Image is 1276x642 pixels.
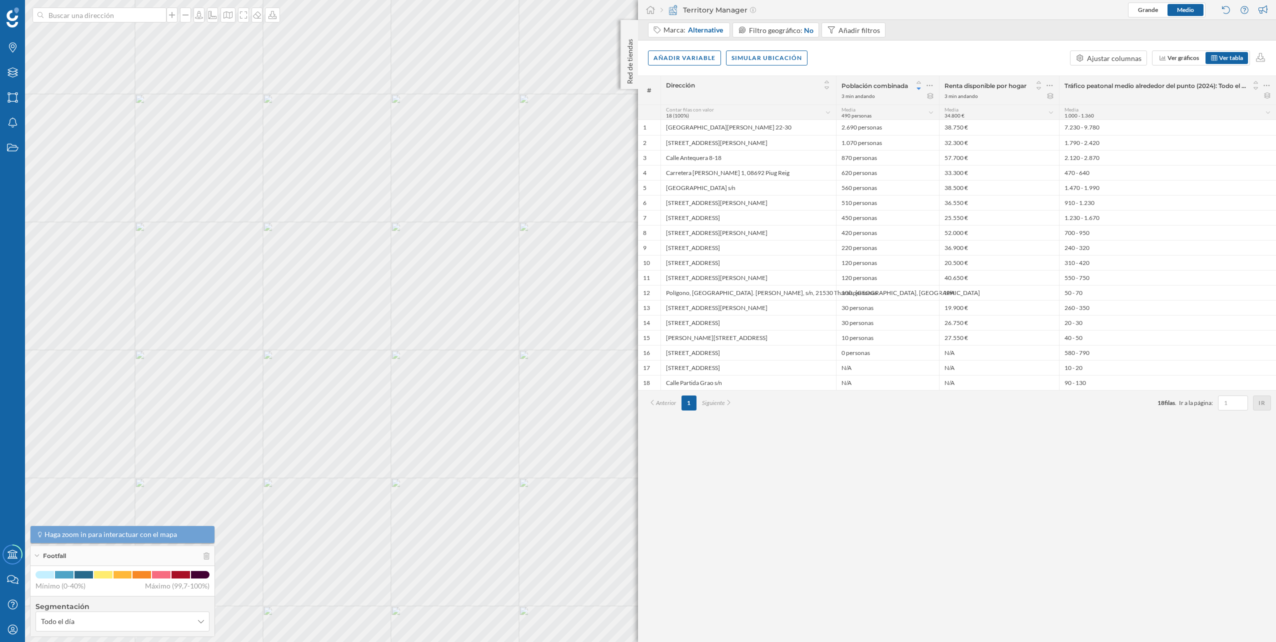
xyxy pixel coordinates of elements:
span: # [643,86,655,95]
div: Calle Partida Grao s/n [660,375,836,390]
div: 20.500 € [939,255,1059,270]
div: 220 personas [836,240,939,255]
div: N/A [836,375,939,390]
div: 30 personas [836,315,939,330]
div: 40 - 50 [1059,330,1276,345]
div: 36.550 € [939,195,1059,210]
span: Media [944,106,958,112]
div: 10 - 20 [1059,360,1276,375]
div: [PERSON_NAME][STREET_ADDRESS] [660,330,836,345]
div: 5 [643,184,646,192]
div: 30 personas [836,300,939,315]
div: 4 [643,169,646,177]
div: 1.470 - 1.990 [1059,180,1276,195]
div: 38.750 € [939,120,1059,135]
div: [GEOGRAPHIC_DATA][PERSON_NAME] 22-30 [660,120,836,135]
span: Grande [1138,6,1158,13]
div: 52.000 € [939,225,1059,240]
span: filas [1164,399,1175,406]
div: 10 personas [836,330,939,345]
span: Ir a la página: [1179,398,1213,407]
div: Añadir filtros [838,25,880,35]
div: N/A [939,285,1059,300]
div: 20 - 30 [1059,315,1276,330]
div: 13 [643,304,650,312]
div: [STREET_ADDRESS] [660,255,836,270]
span: . [1175,399,1176,406]
span: Ver gráficos [1167,54,1199,61]
div: Carretera [PERSON_NAME] 1, 08692 Piug Reig [660,165,836,180]
span: Haga zoom in para interactuar con el mapa [44,529,177,539]
div: 10 [643,259,650,267]
div: 90 - 130 [1059,375,1276,390]
h4: Segmentación [35,601,209,611]
span: Contar filas con valor [666,106,714,112]
div: 2.120 - 2.870 [1059,150,1276,165]
div: 17 [643,364,650,372]
div: 100 personas [836,285,939,300]
div: Marca: [663,25,724,35]
span: Alternative [688,25,723,35]
div: 420 personas [836,225,939,240]
div: N/A [939,360,1059,375]
div: 1.070 personas [836,135,939,150]
div: 57.700 € [939,150,1059,165]
div: 15 [643,334,650,342]
div: [STREET_ADDRESS][PERSON_NAME] [660,225,836,240]
div: 1.230 - 1.670 [1059,210,1276,225]
div: 310 - 420 [1059,255,1276,270]
span: Medio [1177,6,1194,13]
div: [STREET_ADDRESS] [660,345,836,360]
div: 700 - 950 [1059,225,1276,240]
div: 18 [643,379,650,387]
div: [STREET_ADDRESS] [660,360,836,375]
div: 1 [643,123,646,131]
span: Renta disponible por hogar [944,82,1026,89]
div: 32.300 € [939,135,1059,150]
div: [STREET_ADDRESS][PERSON_NAME] [660,270,836,285]
div: 470 - 640 [1059,165,1276,180]
div: 870 personas [836,150,939,165]
div: 2.690 personas [836,120,939,135]
span: Footfall [43,551,66,560]
div: 38.500 € [939,180,1059,195]
span: 34.800 € [944,112,964,118]
div: 9 [643,244,646,252]
div: [STREET_ADDRESS] [660,210,836,225]
div: Ajustar columnas [1087,53,1141,63]
div: 8 [643,229,646,237]
div: [STREET_ADDRESS][PERSON_NAME] [660,300,836,315]
div: 50 - 70 [1059,285,1276,300]
div: 550 - 750 [1059,270,1276,285]
div: 16 [643,349,650,357]
span: Media [841,106,855,112]
img: territory-manager.svg [668,5,678,15]
div: Territory Manager [660,5,756,15]
div: N/A [836,360,939,375]
div: 450 personas [836,210,939,225]
div: 120 personas [836,270,939,285]
div: N/A [939,375,1059,390]
div: [GEOGRAPHIC_DATA] s/n [660,180,836,195]
span: Población combinada [841,82,908,89]
div: 7 [643,214,646,222]
div: 7.230 - 9.780 [1059,120,1276,135]
span: 18 [1157,399,1164,406]
p: Red de tiendas [625,35,635,84]
span: 1.000 - 1.360 [1064,112,1094,118]
div: 2 [643,139,646,147]
div: 910 - 1.230 [1059,195,1276,210]
div: 36.900 € [939,240,1059,255]
div: [STREET_ADDRESS][PERSON_NAME] [660,135,836,150]
div: 19.900 € [939,300,1059,315]
div: 3 min andando [944,92,978,99]
span: Tráfico peatonal medio alrededor del punto (2024): Todo el día (Media) [1064,82,1246,89]
span: Dirección [666,81,695,89]
div: 33.300 € [939,165,1059,180]
span: 18 (100%) [666,112,689,118]
div: 580 - 790 [1059,345,1276,360]
div: 3 min andando [841,92,875,99]
div: 260 - 350 [1059,300,1276,315]
span: Soporte [20,7,55,16]
div: 14 [643,319,650,327]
